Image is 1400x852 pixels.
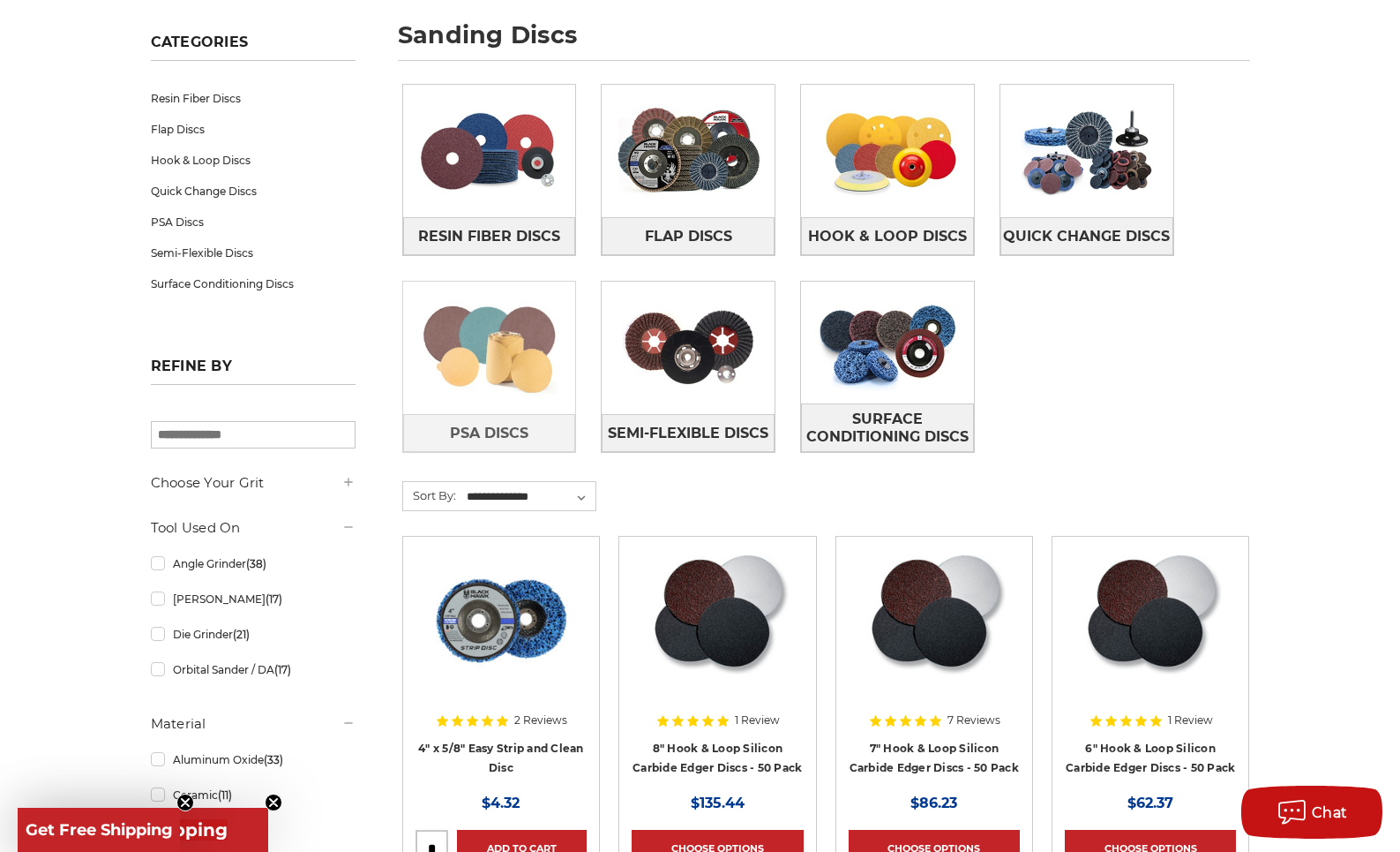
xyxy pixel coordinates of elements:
[430,549,572,690] img: 4" x 5/8" easy strip and clean discs
[151,619,356,650] a: Die Grinder
[645,222,732,252] span: Flap Discs
[18,808,268,852] div: Get Free ShippingClose teaser
[1079,549,1222,690] img: Silicon Carbide 6" Hook & Loop Edger Discs
[1003,222,1170,252] span: Quick Change Discs
[418,222,560,252] span: Resin Fiber Discs
[450,418,528,449] span: PSA Discs
[863,549,1006,690] img: Silicon Carbide 7" Hook & Loop Edger Discs
[602,287,775,409] img: Semi-Flexible Discs
[633,742,802,775] a: 8" Hook & Loop Silicon Carbide Edger Discs - 50 Pack
[151,713,356,735] h5: Material
[151,548,356,579] a: Angle Grinder
[403,90,576,212] img: Resin Fiber Discs
[403,287,576,409] img: PSA Discs
[151,207,356,238] a: PSA Discs
[608,418,768,449] span: Semi-Flexible Discs
[264,753,283,766] span: (33)
[151,176,356,207] a: Quick Change Discs
[151,654,356,685] a: Orbital Sander / DA
[801,90,974,212] img: Hook & Loop Discs
[1066,742,1235,775] a: 6" Hook & Loop Silicon Carbide Edger Discs - 50 Pack
[1000,90,1173,212] img: Quick Change Discs
[514,715,567,726] span: 2 Reviews
[602,90,775,212] img: Flap Discs
[1312,804,1348,821] span: Chat
[1168,715,1213,726] span: 1 Review
[802,404,973,452] span: Surface Conditioning Discs
[403,217,576,255] a: Resin Fiber Discs
[151,358,356,385] h5: Refine by
[632,549,803,720] a: Silicon Carbide 8" Hook & Loop Edger Discs
[218,788,232,802] span: (11)
[646,549,789,690] img: Silicon Carbide 8" Hook & Loop Edger Discs
[808,222,967,252] span: Hook & Loop Discs
[151,83,356,114] a: Resin Fiber Discs
[482,795,520,811] span: $4.32
[464,484,595,510] select: Sort By:
[801,282,974,403] img: Surface Conditioning Discs
[801,217,974,255] a: Hook & Loop Discs
[265,794,282,811] button: Close teaser
[151,34,356,61] h5: Categories
[26,820,173,840] span: Get Free Shipping
[151,145,356,176] a: Hook & Loop Discs
[398,23,1250,61] h1: sanding discs
[416,549,587,720] a: 4" x 5/8" easy strip and clean discs
[602,217,775,255] a: Flap Discs
[910,795,957,811] span: $86.23
[850,742,1019,775] a: 7" Hook & Loop Silicon Carbide Edger Discs - 50 Pack
[403,414,576,452] a: PSA Discs
[602,414,775,452] a: Semi-Flexible Discs
[801,403,974,452] a: Surface Conditioning Discs
[18,808,180,852] div: Get Free ShippingClose teaser
[151,780,356,811] a: Ceramic
[1127,795,1173,811] span: $62.37
[233,628,250,641] span: (21)
[266,592,282,606] span: (17)
[151,584,356,614] a: [PERSON_NAME]
[735,715,780,726] span: 1 Review
[849,549,1020,720] a: Silicon Carbide 7" Hook & Loop Edger Discs
[418,742,584,775] a: 4" x 5/8" Easy Strip and Clean Disc
[1065,549,1236,720] a: Silicon Carbide 6" Hook & Loop Edger Discs
[1000,217,1173,255] a: Quick Change Discs
[947,715,1000,726] span: 7 Reviews
[151,238,356,268] a: Semi-Flexible Discs
[151,744,356,775] a: Aluminum Oxide
[176,794,194,811] button: Close teaser
[1241,786,1382,839] button: Chat
[151,114,356,145] a: Flap Discs
[151,517,356,539] h5: Tool Used On
[151,472,356,494] h5: Choose Your Grit
[274,663,291,676] span: (17)
[403,482,456,509] label: Sort By:
[151,268,356,299] a: Surface Conditioning Discs
[691,795,745,811] span: $135.44
[246,557,266,570] span: (38)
